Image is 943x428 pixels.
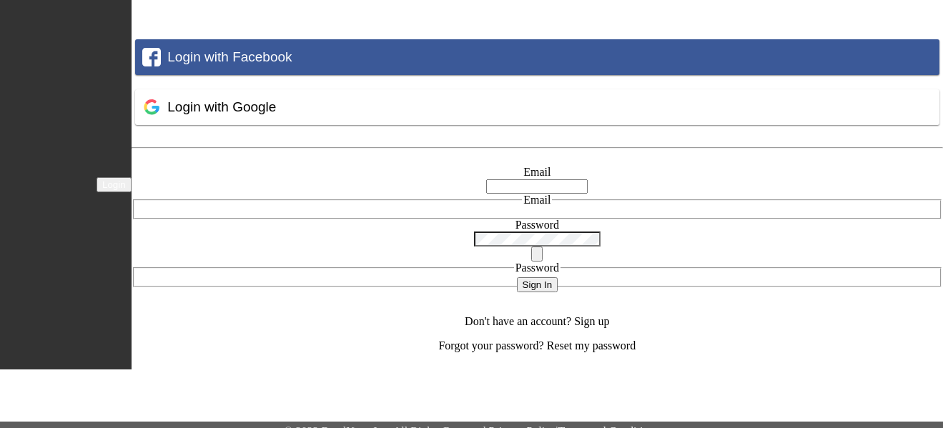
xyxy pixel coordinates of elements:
button: Login with Google [135,89,939,125]
span: Login with Facebook [167,49,292,64]
p: Forgot your password? [132,339,943,352]
span: Email [523,194,551,206]
span: Password [515,262,559,274]
span: Login with Google [167,99,276,114]
a: Reset my password [547,339,636,352]
button: Login [97,177,132,192]
img: logo [7,176,86,191]
a: Sign up [574,315,609,327]
p: Don't have an account? [132,315,943,328]
label: Password [515,219,559,231]
label: Email [523,166,551,178]
button: toggle password visibility [531,247,543,262]
button: Sign In [517,277,558,292]
button: Login with Facebook [135,39,939,75]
